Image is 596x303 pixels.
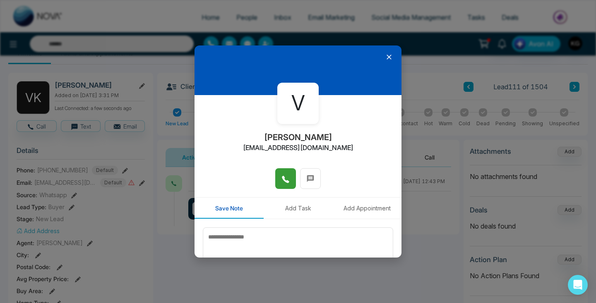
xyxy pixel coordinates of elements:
[243,144,353,152] h2: [EMAIL_ADDRESS][DOMAIN_NAME]
[568,275,588,295] div: Open Intercom Messenger
[195,198,264,219] button: Save Note
[264,132,332,142] h2: [PERSON_NAME]
[291,88,305,119] span: V
[264,198,333,219] button: Add Task
[332,198,401,219] button: Add Appointment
